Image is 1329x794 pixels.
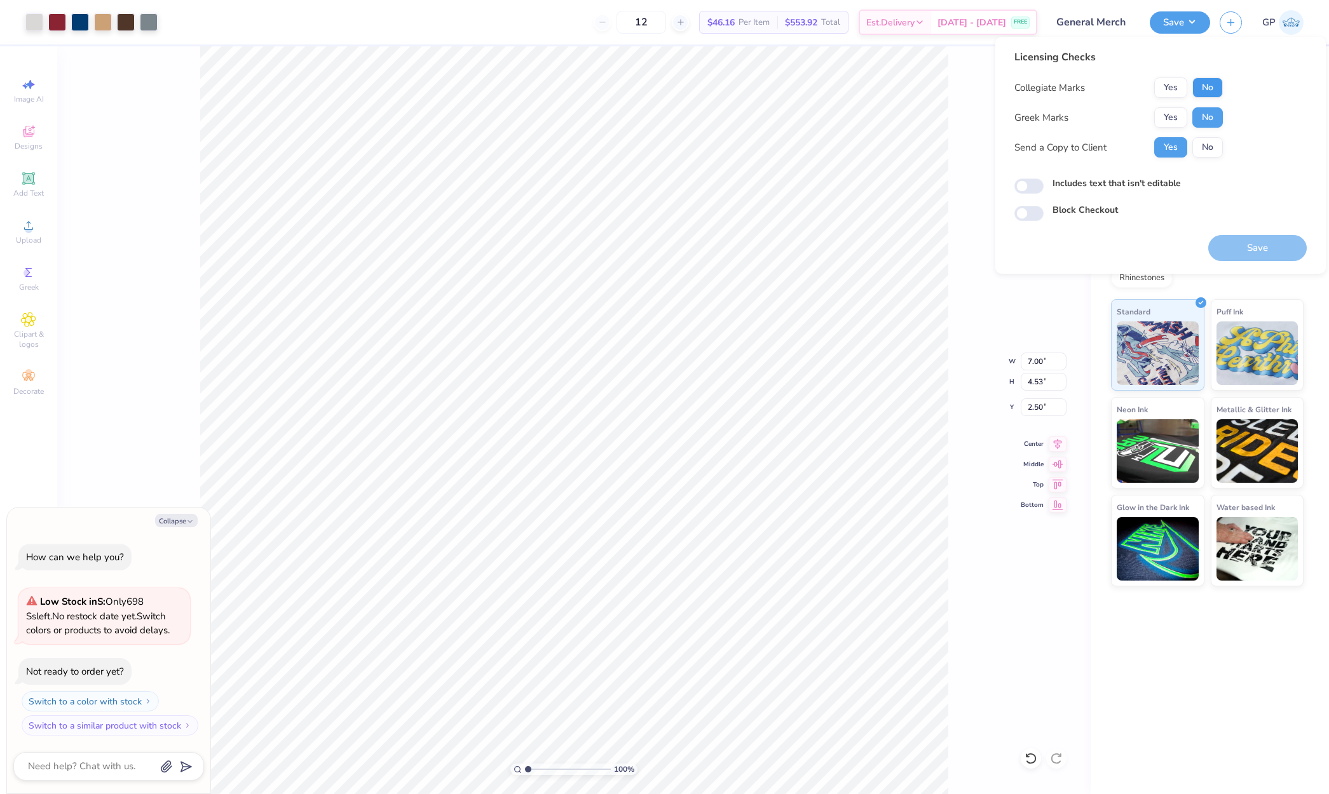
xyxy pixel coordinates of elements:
button: Yes [1154,137,1187,158]
div: Not ready to order yet? [26,665,124,678]
span: Image AI [14,94,44,104]
span: Greek [19,282,39,292]
div: Licensing Checks [1014,50,1223,65]
span: Top [1021,480,1044,489]
span: Est. Delivery [866,16,915,29]
span: Puff Ink [1217,305,1243,318]
span: Clipart & logos [6,329,51,349]
button: No [1192,137,1223,158]
span: Total [821,16,840,29]
span: Neon Ink [1117,403,1148,416]
span: $553.92 [785,16,817,29]
input: – – [617,11,666,34]
span: [DATE] - [DATE] [937,16,1006,29]
a: GP [1262,10,1304,35]
div: Collegiate Marks [1014,81,1085,95]
img: Glow in the Dark Ink [1117,517,1199,581]
span: Middle [1021,460,1044,469]
img: Water based Ink [1217,517,1298,581]
button: No [1192,107,1223,128]
strong: Low Stock in S : [40,595,106,608]
span: Bottom [1021,501,1044,509]
button: Switch to a similar product with stock [22,715,198,736]
span: Center [1021,440,1044,448]
img: Puff Ink [1217,321,1298,385]
span: FREE [1014,18,1027,27]
img: Standard [1117,321,1199,385]
span: Water based Ink [1217,501,1275,514]
img: Neon Ink [1117,419,1199,483]
span: 100 % [614,764,634,775]
label: Includes text that isn't editable [1053,177,1181,190]
button: Yes [1154,77,1187,98]
span: $46.16 [707,16,735,29]
div: Greek Marks [1014,111,1068,125]
button: Switch to a color with stock [22,691,159,711]
span: Only 698 Ss left. Switch colors or products to avoid delays. [26,595,170,636]
button: Save [1150,11,1210,34]
span: Per Item [739,16,770,29]
span: Glow in the Dark Ink [1117,501,1189,514]
img: Metallic & Glitter Ink [1217,419,1298,483]
span: Upload [16,235,41,245]
span: Metallic & Glitter Ink [1217,403,1292,416]
span: Decorate [13,386,44,396]
span: Add Text [13,188,44,198]
img: Germaine Penalosa [1279,10,1304,35]
div: How can we help you? [26,551,124,563]
span: Standard [1117,305,1150,318]
img: Switch to a similar product with stock [184,722,191,729]
span: GP [1262,15,1276,30]
input: Untitled Design [1047,10,1140,35]
button: No [1192,77,1223,98]
span: No restock date yet. [52,610,137,622]
span: Designs [15,141,43,151]
div: Rhinestones [1111,269,1173,288]
label: Block Checkout [1053,203,1118,217]
img: Switch to a color with stock [144,697,152,705]
button: Collapse [155,514,198,527]
button: Yes [1154,107,1187,128]
div: Send a Copy to Client [1014,140,1107,155]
